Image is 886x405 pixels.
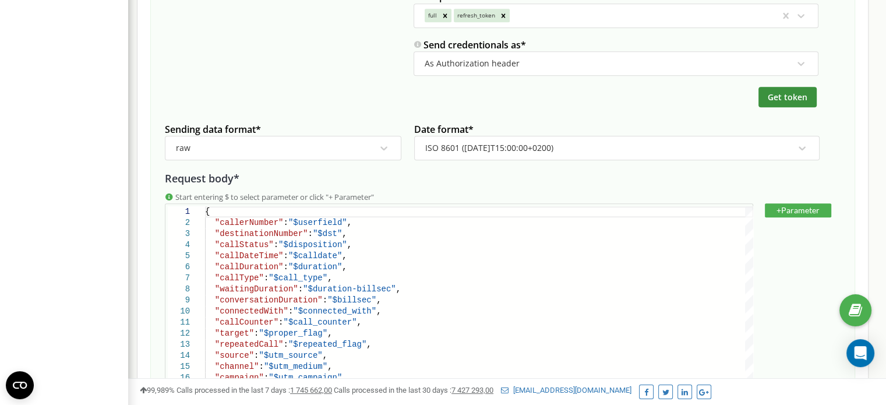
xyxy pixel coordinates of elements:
[765,203,831,217] button: +Parameter
[215,284,298,294] span: "waitingDuration"
[414,39,818,52] label: Send credentionals as *
[168,328,190,339] div: 12
[342,229,347,238] span: ,
[177,386,332,395] span: Calls processed in the last 7 days :
[215,373,264,382] span: "campaign"
[215,318,278,327] span: "callCounter"
[303,284,396,294] span: "$duration-billsec"
[259,362,263,371] span: :
[215,229,308,238] span: "destinationNumber"
[425,9,439,22] div: full
[168,228,190,240] div: 3
[168,350,190,361] div: 14
[501,386,631,395] a: [EMAIL_ADDRESS][DOMAIN_NAME]
[327,295,376,305] span: "$billsec"
[293,307,376,316] span: "$connected_with"
[283,318,356,327] span: "$call_counter"
[140,386,175,395] span: 99,989%
[264,273,269,283] span: :
[205,206,206,207] textarea: Editor content;Press Alt+F1 for Accessibility Options.
[259,351,322,360] span: "$utm_source"
[288,340,366,349] span: "$repeated_flag"
[451,386,493,395] u: 7 427 293,00
[334,386,493,395] span: Calls processed in the last 30 days :
[323,351,327,360] span: ,
[327,362,332,371] span: ,
[168,273,190,284] div: 7
[425,58,520,69] div: As Authorization header
[758,87,817,107] button: Get token
[215,329,254,338] span: "target"
[215,362,259,371] span: "channel"
[454,9,497,22] div: refresh_token
[215,251,284,260] span: "callDateTime"
[323,295,327,305] span: :
[342,373,347,382] span: ,
[215,273,264,283] span: "callType"
[425,143,553,153] div: ISO 8601 ([DATE]T15:00:00+0200)
[290,386,332,395] u: 1 745 662,00
[264,362,327,371] span: "$utm_medium"
[168,217,190,228] div: 2
[205,207,210,216] span: {
[283,218,288,227] span: :
[376,307,381,316] span: ,
[165,192,841,203] div: Start entering $ to select parameter or click "+ Parameter"
[347,218,352,227] span: ,
[313,229,342,238] span: "$dst"
[168,262,190,273] div: 6
[254,329,259,338] span: :
[215,340,284,349] span: "repeatedCall"
[215,218,284,227] span: "callerNumber"
[278,318,283,327] span: :
[165,124,401,136] label: Sending data format *
[288,251,342,260] span: "$calldate"
[6,371,34,399] button: Open CMP widget
[366,340,371,349] span: ,
[308,229,312,238] span: :
[176,143,190,153] div: raw
[347,240,352,249] span: ,
[846,339,874,367] div: Open Intercom Messenger
[288,307,293,316] span: :
[283,262,288,272] span: :
[168,372,190,383] div: 16
[298,284,303,294] span: :
[269,373,342,382] span: "$utm_campaign"
[288,218,347,227] span: "$userfield"
[168,251,190,262] div: 5
[168,306,190,317] div: 10
[283,251,288,260] span: :
[215,262,284,272] span: "callDuration"
[215,240,274,249] span: "callStatus"
[254,351,259,360] span: :
[283,340,288,349] span: :
[215,307,288,316] span: "connectedWith"
[274,240,278,249] span: :
[768,91,807,103] span: Get token
[168,206,190,217] div: 1
[264,373,269,382] span: :
[327,329,332,338] span: ,
[215,295,323,305] span: "conversationDuration"
[327,273,332,283] span: ,
[259,329,327,338] span: "$proper_flag"
[288,262,342,272] span: "$duration"
[414,124,820,136] label: Date format *
[342,251,347,260] span: ,
[269,273,327,283] span: "$call_type"
[165,171,841,186] div: Request body *
[278,240,347,249] span: "$disposition"
[168,317,190,328] div: 11
[168,284,190,295] div: 8
[342,262,347,272] span: ,
[168,361,190,372] div: 15
[168,339,190,350] div: 13
[396,284,401,294] span: ,
[215,351,254,360] span: "source"
[356,318,361,327] span: ,
[168,240,190,251] div: 4
[376,295,381,305] span: ,
[168,295,190,306] div: 9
